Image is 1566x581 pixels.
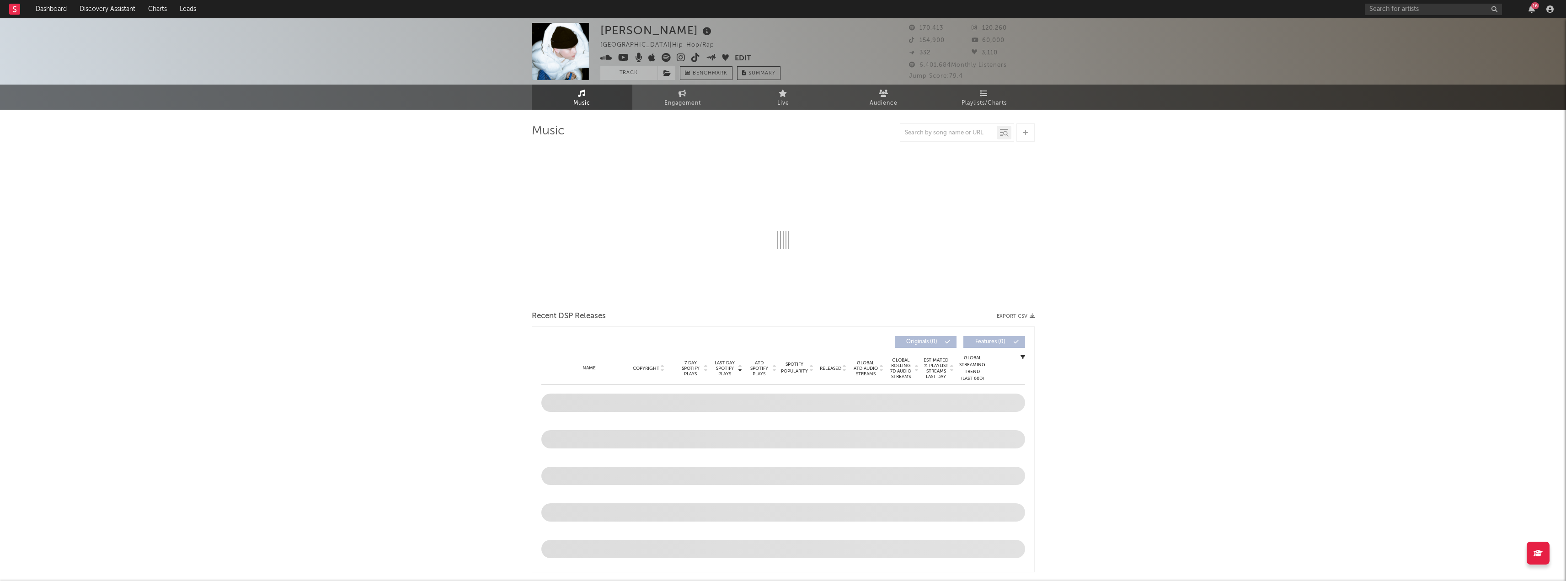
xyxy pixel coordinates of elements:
span: Global ATD Audio Streams [853,360,878,377]
span: 7 Day Spotify Plays [679,360,703,377]
div: [PERSON_NAME] [600,23,714,38]
button: Export CSV [997,314,1035,319]
button: Summary [737,66,780,80]
span: Benchmark [693,68,727,79]
span: Released [820,366,841,371]
span: 3,110 [972,50,998,56]
button: Originals(0) [895,336,957,348]
a: Live [733,85,834,110]
span: 60,000 [972,37,1005,43]
span: Last Day Spotify Plays [713,360,737,377]
span: Global Rolling 7D Audio Streams [888,357,914,379]
span: 6,401,684 Monthly Listeners [909,62,1007,68]
input: Search by song name or URL [900,129,997,137]
span: Playlists/Charts [962,98,1007,109]
span: Features ( 0 ) [969,339,1011,345]
span: 170,413 [909,25,943,31]
button: Track [600,66,657,80]
a: Benchmark [680,66,732,80]
div: Name [560,365,620,372]
span: 120,260 [972,25,1007,31]
span: Live [777,98,789,109]
div: 16 [1531,2,1539,9]
span: Copyright [633,366,659,371]
span: Music [573,98,590,109]
a: Music [532,85,632,110]
button: Features(0) [963,336,1025,348]
span: Spotify Popularity [781,361,808,375]
span: Recent DSP Releases [532,311,606,322]
span: Summary [748,71,775,76]
span: 154,900 [909,37,945,43]
button: Edit [735,53,751,64]
button: 16 [1529,5,1535,13]
span: Estimated % Playlist Streams Last Day [924,357,949,379]
div: [GEOGRAPHIC_DATA] | Hip-Hop/Rap [600,40,725,51]
a: Playlists/Charts [934,85,1035,110]
span: Jump Score: 79.4 [909,73,963,79]
span: ATD Spotify Plays [747,360,771,377]
span: 332 [909,50,930,56]
a: Engagement [632,85,733,110]
input: Search for artists [1365,4,1502,15]
div: Global Streaming Trend (Last 60D) [959,355,986,382]
span: Engagement [664,98,701,109]
a: Audience [834,85,934,110]
span: Audience [870,98,898,109]
span: Originals ( 0 ) [901,339,943,345]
